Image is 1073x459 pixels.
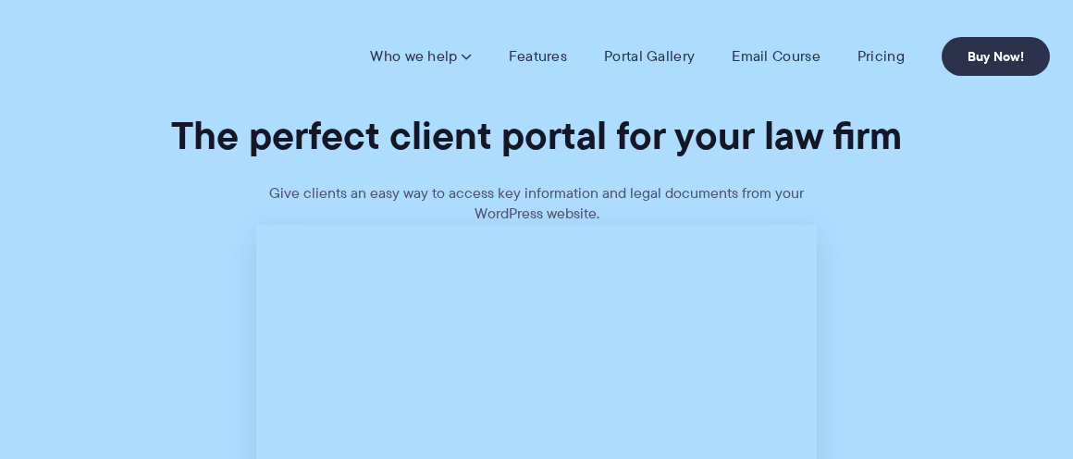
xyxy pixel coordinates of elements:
p: Give clients an easy way to access key information and legal documents from your WordPress website. [259,183,814,225]
a: Email Course [732,47,820,66]
a: Pricing [857,47,905,66]
a: Portal Gallery [604,47,695,66]
h1: The perfect client portal for your law firm [14,111,1059,160]
a: Features [509,47,567,66]
a: Who we help [370,47,471,66]
a: Buy Now! [942,37,1050,76]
